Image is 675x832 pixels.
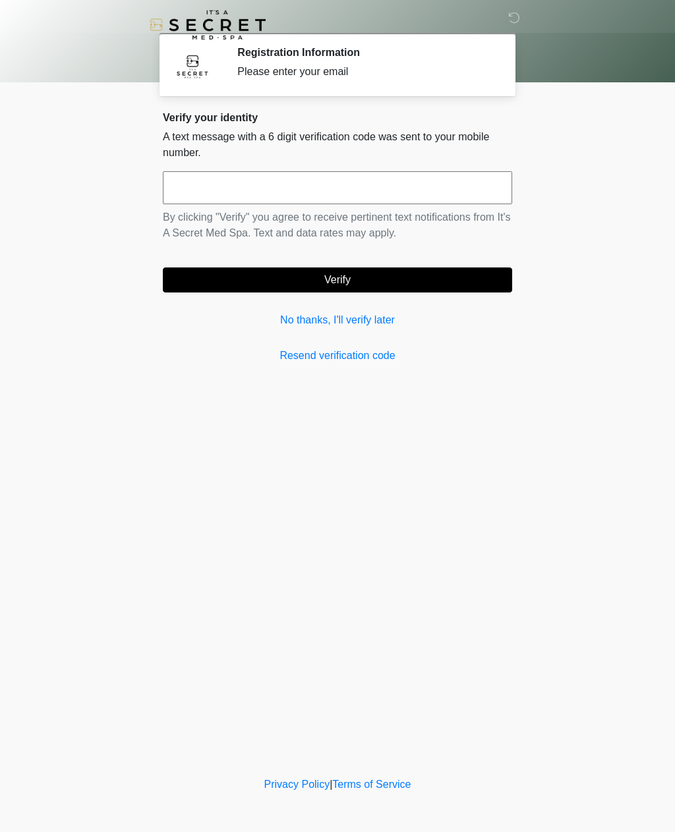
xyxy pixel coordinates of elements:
[264,779,330,790] a: Privacy Policy
[163,111,512,124] h2: Verify your identity
[163,129,512,161] p: A text message with a 6 digit verification code was sent to your mobile number.
[150,10,266,40] img: It's A Secret Med Spa Logo
[163,209,512,241] p: By clicking "Verify" you agree to receive pertinent text notifications from It's A Secret Med Spa...
[237,64,492,80] div: Please enter your email
[332,779,411,790] a: Terms of Service
[163,267,512,292] button: Verify
[163,348,512,364] a: Resend verification code
[163,312,512,328] a: No thanks, I'll verify later
[330,779,332,790] a: |
[173,46,212,86] img: Agent Avatar
[237,46,492,59] h2: Registration Information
